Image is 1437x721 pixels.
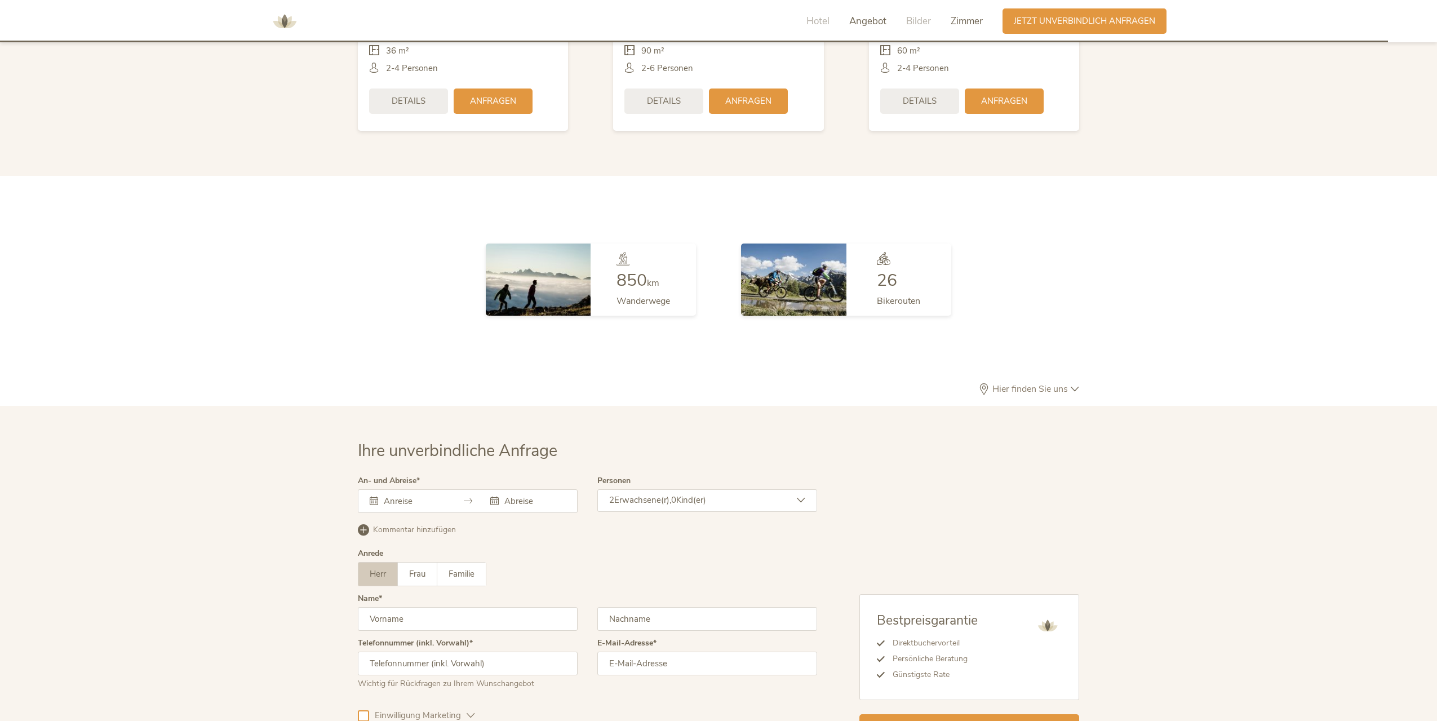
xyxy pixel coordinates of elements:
img: AMONTI & LUNARIS Wellnessresort [1034,612,1062,640]
input: Nachname [597,607,817,631]
li: Günstigste Rate [885,667,978,683]
span: Kind(er) [676,494,706,506]
a: AMONTI & LUNARIS Wellnessresort [268,17,301,25]
span: 36 m² [386,45,409,57]
span: Anfragen [470,95,516,107]
span: 26 [877,269,897,292]
span: 2-4 Personen [897,63,949,74]
span: Hotel [806,15,830,28]
span: 2-6 Personen [641,63,693,74]
span: Anfragen [981,95,1027,107]
span: 2 [609,494,614,506]
li: Direktbuchervorteil [885,635,978,651]
span: km [647,277,659,289]
span: Wanderwege [617,295,670,307]
span: Angebot [849,15,886,28]
span: Herr [370,568,386,580]
span: Zimmer [951,15,983,28]
label: E-Mail-Adresse [597,639,657,647]
input: Telefonnummer (inkl. Vorwahl) [358,652,578,675]
input: Vorname [358,607,578,631]
span: Jetzt unverbindlich anfragen [1014,15,1155,27]
span: Details [647,95,681,107]
span: Ihre unverbindliche Anfrage [358,440,557,462]
span: Frau [409,568,425,580]
img: AMONTI & LUNARIS Wellnessresort [268,5,301,38]
span: Anfragen [725,95,771,107]
span: 60 m² [897,45,920,57]
label: Telefonnummer (inkl. Vorwahl) [358,639,473,647]
span: 0 [671,494,676,506]
span: Bilder [906,15,931,28]
input: Abreise [502,496,566,507]
span: Erwachsene(r), [614,494,671,506]
span: 850 [617,269,647,292]
li: Persönliche Beratung [885,651,978,667]
div: Anrede [358,550,383,558]
label: Name [358,595,382,603]
div: Wichtig für Rückfragen zu Ihrem Wunschangebot [358,675,578,689]
span: 2-4 Personen [386,63,438,74]
span: Bikerouten [877,295,920,307]
input: Anreise [381,496,445,507]
span: Kommentar hinzufügen [373,524,456,536]
span: Bestpreisgarantie [877,612,978,629]
span: Hier finden Sie uns [990,384,1071,393]
span: Details [903,95,937,107]
span: Details [392,95,425,107]
label: An- und Abreise [358,477,420,485]
label: Personen [597,477,631,485]
span: 90 m² [641,45,664,57]
input: E-Mail-Adresse [597,652,817,675]
span: Familie [449,568,474,580]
